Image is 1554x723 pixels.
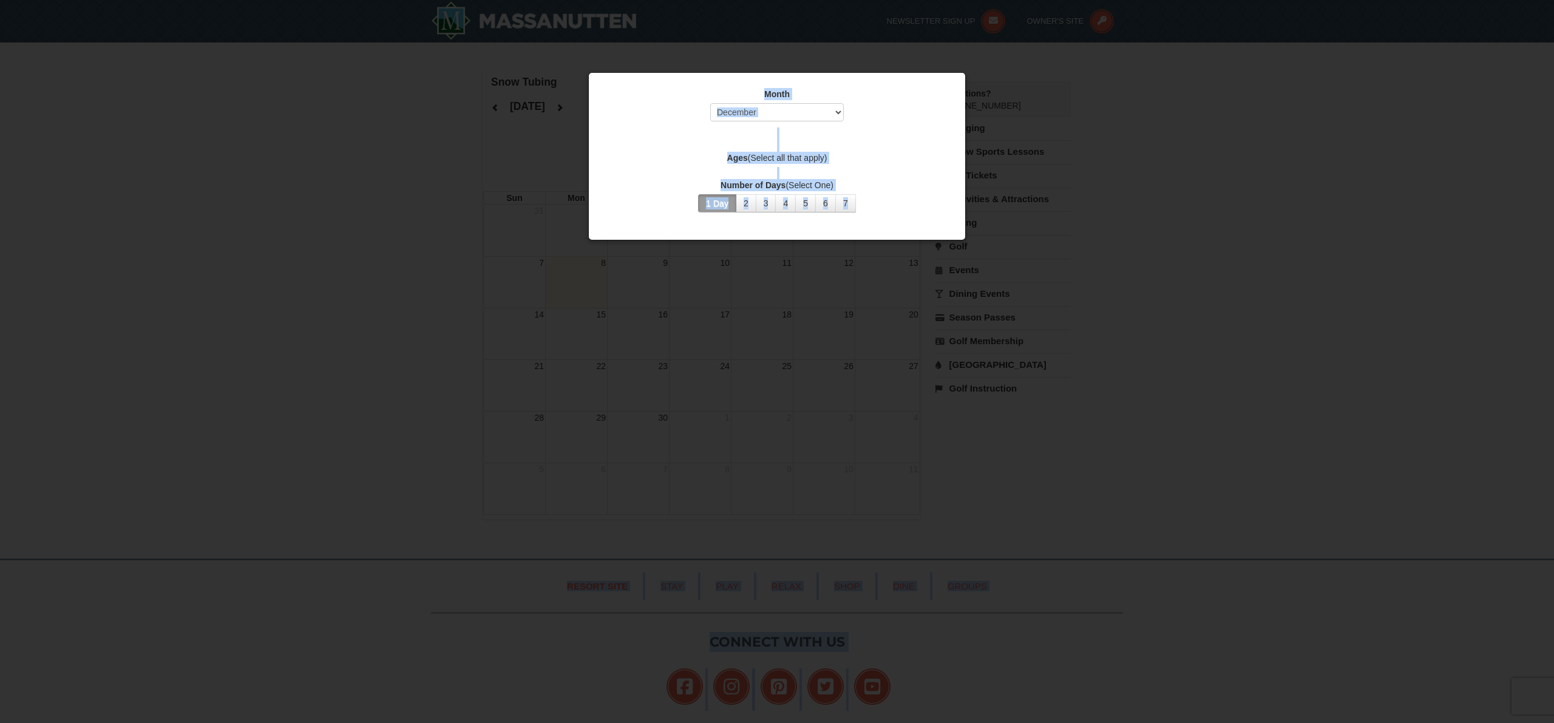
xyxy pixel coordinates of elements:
strong: Ages [727,153,748,163]
label: (Select all that apply) [604,152,950,164]
strong: Number of Days [721,180,785,190]
button: 3 [756,194,776,212]
button: 2 [736,194,756,212]
button: 1 Day [698,194,736,212]
button: 4 [775,194,796,212]
strong: Month [764,89,790,99]
button: 5 [795,194,816,212]
label: (Select One) [604,179,950,191]
button: 6 [815,194,836,212]
button: 7 [835,194,856,212]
